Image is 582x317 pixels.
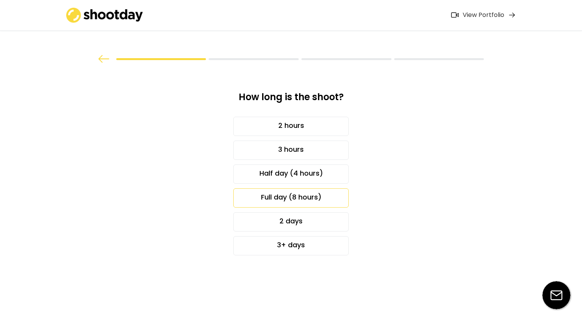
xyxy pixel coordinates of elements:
img: Icon%20feather-video%402x.png [451,12,459,18]
img: shootday_logo.png [66,8,143,23]
div: 3 hours [233,141,349,160]
div: 2 hours [233,117,349,136]
img: arrow%20back.svg [98,55,110,63]
div: Full day (8 hours) [233,188,349,208]
div: View Portfolio [463,11,504,19]
div: How long is the shoot? [186,91,396,109]
img: email-icon%20%281%29.svg [542,281,570,309]
div: 2 days [233,212,349,231]
div: 3+ days [233,236,349,255]
div: Half day (4 hours) [233,164,349,184]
